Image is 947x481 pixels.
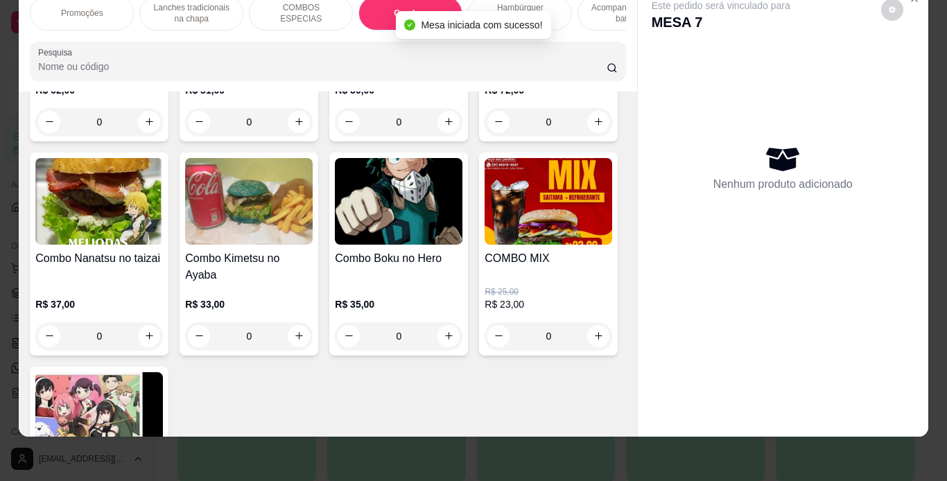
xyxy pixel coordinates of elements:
span: check-circle [404,19,415,30]
p: Promoções [61,8,103,19]
input: Pesquisa [38,60,607,73]
label: Pesquisa [38,46,77,58]
img: product-image [335,158,462,245]
p: Combos [394,8,427,19]
p: R$ 25,00 [485,286,612,297]
p: Acompanhamentos ( batata ) [589,2,670,24]
p: R$ 35,00 [335,297,462,311]
span: Mesa iniciada com sucesso! [421,19,542,30]
img: product-image [35,158,163,245]
p: Hambúrguer artesanal [480,2,560,24]
h4: COMBO MIX [485,250,612,267]
p: Lanches tradicionais na chapa [151,2,232,24]
img: product-image [35,372,163,459]
img: product-image [185,158,313,245]
img: product-image [485,158,612,245]
p: R$ 33,00 [185,297,313,311]
h4: Combo Boku no Hero [335,250,462,267]
p: R$ 37,00 [35,297,163,311]
p: MESA 7 [652,12,790,32]
h4: Combo Nanatsu no taizai [35,250,163,267]
p: R$ 23,00 [485,297,612,311]
p: COMBOS ESPECIAS [261,2,341,24]
p: Nenhum produto adicionado [713,176,853,193]
h4: Combo Kimetsu no Ayaba [185,250,313,283]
